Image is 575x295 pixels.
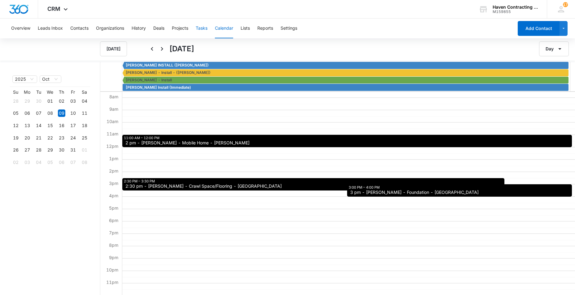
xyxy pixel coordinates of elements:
[10,95,21,107] td: 2025-09-28
[67,119,79,132] td: 2025-10-17
[67,95,79,107] td: 2025-10-03
[15,76,35,83] span: 2025
[24,122,31,129] div: 13
[69,109,77,117] div: 10
[10,89,21,95] th: Su
[58,109,65,117] div: 09
[33,144,44,156] td: 2025-10-28
[69,134,77,142] div: 24
[24,134,31,142] div: 20
[153,19,164,38] button: Deals
[169,43,194,54] h1: [DATE]
[58,146,65,154] div: 30
[21,95,33,107] td: 2025-09-29
[79,156,90,169] td: 2025-11-08
[70,19,89,38] button: Contacts
[100,41,127,56] button: [DATE]
[518,21,560,36] button: Add Contact
[35,159,42,166] div: 04
[21,144,33,156] td: 2025-10-27
[107,156,120,161] span: 1pm
[539,41,569,56] button: Day
[67,144,79,156] td: 2025-10-31
[24,146,31,154] div: 27
[79,144,90,156] td: 2025-11-01
[12,97,20,105] div: 28
[493,10,538,14] div: account id
[105,143,120,149] span: 12pm
[122,178,504,190] div: 2:30 PM – 3:30 PM: 2:30 pm - Joseph LeBlanc - Crawl Space/Flooring - Cave City
[126,62,209,68] span: [PERSON_NAME] INSTALL ([PERSON_NAME])
[58,159,65,166] div: 06
[69,159,77,166] div: 07
[35,146,42,154] div: 28
[46,146,54,154] div: 29
[107,242,120,248] span: 8pm
[44,89,56,95] th: We
[107,255,120,260] span: 9pm
[107,218,120,223] span: 6pm
[350,190,479,195] span: 3 pm - [PERSON_NAME] - Foundation - [GEOGRAPHIC_DATA]
[44,119,56,132] td: 2025-10-15
[107,181,120,186] span: 3pm
[107,168,120,173] span: 2pm
[44,95,56,107] td: 2025-10-01
[126,70,211,75] span: [PERSON_NAME] - Install - ([PERSON_NAME])
[46,122,54,129] div: 15
[46,134,54,142] div: 22
[56,107,67,120] td: 2025-10-09
[46,159,54,166] div: 05
[56,95,67,107] td: 2025-10-02
[35,122,42,129] div: 14
[69,122,77,129] div: 17
[125,184,282,188] span: 2:30 pm - [PERSON_NAME] - Crawl Space/Flooring - [GEOGRAPHIC_DATA]
[125,141,250,145] span: 2 pm - [PERSON_NAME] - Mobile Home - [PERSON_NAME]
[105,267,120,272] span: 10pm
[21,89,33,95] th: Mo
[563,2,568,7] span: 17
[21,132,33,144] td: 2025-10-20
[10,107,21,120] td: 2025-10-05
[107,205,120,211] span: 5pm
[58,122,65,129] div: 16
[46,109,54,117] div: 08
[67,132,79,144] td: 2025-10-24
[69,97,77,105] div: 03
[24,109,31,117] div: 06
[56,132,67,144] td: 2025-10-23
[56,156,67,169] td: 2025-11-06
[157,44,167,54] button: Next
[124,179,156,184] div: 2:30 PM – 3:30 PM
[58,97,65,105] div: 02
[10,119,21,132] td: 2025-10-12
[147,44,157,54] button: Back
[79,132,90,144] td: 2025-10-25
[33,119,44,132] td: 2025-10-14
[79,95,90,107] td: 2025-10-04
[122,135,572,147] div: 11:00 AM – 12:00 PM: 2 pm - Gary Martin - Mobile Home - Marcella
[10,156,21,169] td: 2025-11-02
[124,135,161,141] div: 11:00 AM – 12:00 PM
[105,280,120,285] span: 11pm
[33,95,44,107] td: 2025-09-30
[79,89,90,95] th: Sa
[81,109,88,117] div: 11
[12,122,20,129] div: 12
[349,185,381,190] div: 3:00 PM – 4:00 PM
[126,85,191,90] span: [PERSON_NAME] Install (Immediate)
[172,19,188,38] button: Projects
[105,119,120,124] span: 10am
[21,156,33,169] td: 2025-11-03
[281,19,297,38] button: Settings
[107,193,120,198] span: 4pm
[58,134,65,142] div: 23
[347,184,572,197] div: 3:00 PM – 4:00 PM: 3 pm - Margaret Rugel - Foundation - Batesville
[46,97,54,105] div: 01
[56,89,67,95] th: Th
[33,132,44,144] td: 2025-10-21
[38,19,63,38] button: Leads Inbox
[35,109,42,117] div: 07
[108,94,120,99] span: 8am
[108,106,120,112] span: 9am
[35,134,42,142] div: 21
